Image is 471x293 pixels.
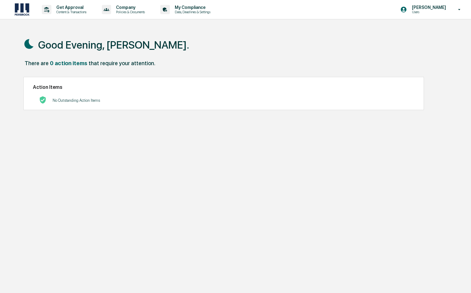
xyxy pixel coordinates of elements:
[170,5,214,10] p: My Compliance
[51,5,90,10] p: Get Approval
[51,10,90,14] p: Content & Transactions
[407,5,449,10] p: [PERSON_NAME]
[25,60,49,66] div: There are
[38,39,189,51] h1: Good Evening, [PERSON_NAME].
[53,98,100,103] p: No Outstanding Action Items
[33,84,414,90] h2: Action Items
[111,5,148,10] p: Company
[15,3,30,16] img: logo
[50,60,87,66] div: 0 action items
[111,10,148,14] p: Policies & Documents
[170,10,214,14] p: Data, Deadlines & Settings
[39,96,46,104] img: No Actions logo
[407,10,449,14] p: Users
[89,60,155,66] div: that require your attention.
